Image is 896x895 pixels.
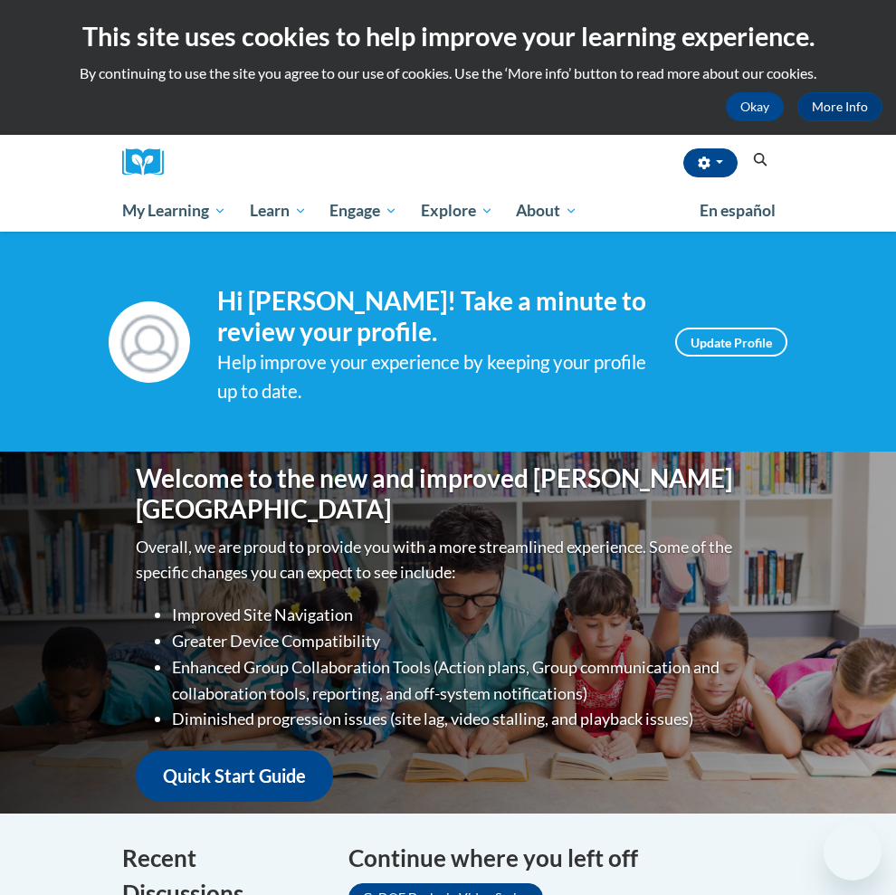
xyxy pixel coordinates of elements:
span: Explore [421,200,493,222]
a: My Learning [110,190,238,232]
h4: Continue where you left off [348,841,774,876]
img: Profile Image [109,301,190,383]
h2: This site uses cookies to help improve your learning experience. [14,18,882,54]
a: About [505,190,590,232]
span: En español [700,201,776,220]
a: Cox Campus [122,148,176,176]
a: More Info [797,92,882,121]
h1: Welcome to the new and improved [PERSON_NAME][GEOGRAPHIC_DATA] [136,463,760,524]
span: Learn [250,200,307,222]
p: Overall, we are proud to provide you with a more streamlined experience. Some of the specific cha... [136,534,760,586]
a: Engage [318,190,409,232]
li: Enhanced Group Collaboration Tools (Action plans, Group communication and collaboration tools, re... [172,654,760,707]
a: Explore [409,190,505,232]
li: Diminished progression issues (site lag, video stalling, and playback issues) [172,706,760,732]
li: Improved Site Navigation [172,602,760,628]
span: Engage [329,200,397,222]
button: Okay [726,92,784,121]
img: Logo brand [122,148,176,176]
h4: Hi [PERSON_NAME]! Take a minute to review your profile. [217,286,648,347]
div: Main menu [109,190,787,232]
p: By continuing to use the site you agree to our use of cookies. Use the ‘More info’ button to read... [14,63,882,83]
button: Account Settings [683,148,738,177]
a: Update Profile [675,328,787,357]
span: My Learning [122,200,226,222]
div: Help improve your experience by keeping your profile up to date. [217,348,648,407]
span: About [516,200,577,222]
a: Learn [238,190,319,232]
a: En español [688,192,787,230]
a: Quick Start Guide [136,750,333,802]
li: Greater Device Compatibility [172,628,760,654]
button: Search [747,149,774,171]
iframe: Button to launch messaging window [824,823,882,881]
